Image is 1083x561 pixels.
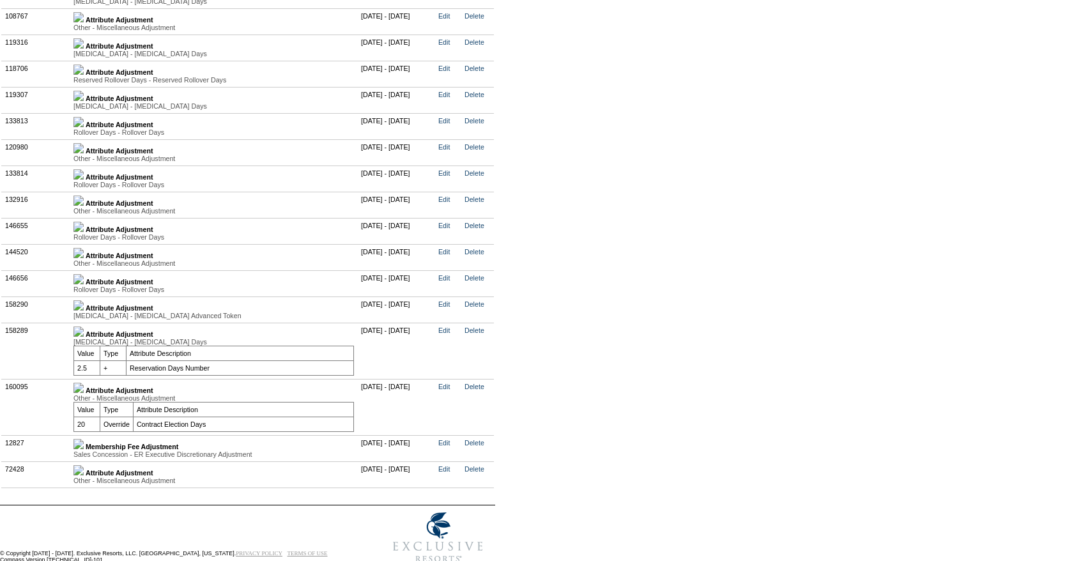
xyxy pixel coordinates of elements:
div: Other - Miscellaneous Adjustment [73,207,354,215]
td: Attribute Description [133,402,353,417]
td: 20 [74,417,100,431]
a: Edit [438,383,450,390]
div: Other - Miscellaneous Adjustment [73,155,354,162]
td: Override [100,417,134,431]
b: Attribute Adjustment [86,147,153,155]
td: [DATE] - [DATE] [358,323,435,379]
td: 158290 [2,296,70,323]
td: [DATE] - [DATE] [358,296,435,323]
div: Rollover Days - Rollover Days [73,128,354,136]
td: Type [100,402,134,417]
a: Delete [465,143,484,151]
b: Attribute Adjustment [86,469,153,477]
a: Delete [465,465,484,473]
a: Delete [465,383,484,390]
a: Delete [465,38,484,46]
td: 146655 [2,218,70,244]
b: Attribute Adjustment [86,173,153,181]
a: Delete [465,91,484,98]
a: Edit [438,38,450,46]
div: [MEDICAL_DATA] - [MEDICAL_DATA] Days [73,338,354,346]
img: b_plus.gif [73,274,84,284]
div: Other - Miscellaneous Adjustment [73,24,354,31]
td: Contract Election Days [133,417,353,431]
div: Rollover Days - Rollover Days [73,181,354,188]
td: [DATE] - [DATE] [358,270,435,296]
a: PRIVACY POLICY [236,550,282,557]
td: Reservation Days Number [127,360,354,375]
a: Edit [438,439,450,447]
a: Delete [465,327,484,334]
a: Delete [465,65,484,72]
b: Attribute Adjustment [86,226,153,233]
td: [DATE] - [DATE] [358,61,435,87]
td: [DATE] - [DATE] [358,218,435,244]
a: Edit [438,117,450,125]
td: 120980 [2,139,70,165]
img: b_plus.gif [73,38,84,49]
b: Attribute Adjustment [86,68,153,76]
a: Delete [465,300,484,308]
a: TERMS OF USE [288,550,328,557]
td: [DATE] - [DATE] [358,87,435,113]
img: b_plus.gif [73,222,84,232]
td: 108767 [2,8,70,35]
img: b_plus.gif [73,300,84,311]
td: Value [74,346,100,360]
td: 133814 [2,165,70,192]
td: [DATE] - [DATE] [358,165,435,192]
b: Membership Fee Adjustment [86,443,178,450]
div: Other - Miscellaneous Adjustment [73,477,354,484]
td: [DATE] - [DATE] [358,379,435,435]
b: Attribute Adjustment [86,304,153,312]
img: b_minus.gif [73,383,84,393]
a: Edit [438,222,450,229]
td: 146656 [2,270,70,296]
td: 118706 [2,61,70,87]
b: Attribute Adjustment [86,42,153,50]
td: [DATE] - [DATE] [358,192,435,218]
td: 144520 [2,244,70,270]
a: Delete [465,117,484,125]
td: [DATE] - [DATE] [358,35,435,61]
td: 119316 [2,35,70,61]
td: 72428 [2,461,70,488]
img: b_plus.gif [73,248,84,258]
b: Attribute Adjustment [86,199,153,207]
td: 132916 [2,192,70,218]
div: Other - Miscellaneous Adjustment [73,394,354,402]
td: 12827 [2,435,70,461]
div: Rollover Days - Rollover Days [73,233,354,241]
a: Delete [465,274,484,282]
a: Delete [465,222,484,229]
a: Edit [438,465,450,473]
img: b_plus.gif [73,439,84,449]
img: b_plus.gif [73,12,84,22]
td: 158289 [2,323,70,379]
img: b_plus.gif [73,65,84,75]
div: [MEDICAL_DATA] - [MEDICAL_DATA] Days [73,102,354,110]
a: Delete [465,439,484,447]
td: Attribute Description [127,346,354,360]
b: Attribute Adjustment [86,278,153,286]
td: 133813 [2,113,70,139]
a: Delete [465,248,484,256]
a: Edit [438,248,450,256]
a: Edit [438,196,450,203]
b: Attribute Adjustment [86,387,153,394]
a: Edit [438,274,450,282]
td: 2.5 [74,360,100,375]
a: Delete [465,12,484,20]
td: Type [100,346,127,360]
td: [DATE] - [DATE] [358,244,435,270]
img: b_plus.gif [73,117,84,127]
b: Attribute Adjustment [86,121,153,128]
div: Reserved Rollover Days - Reserved Rollover Days [73,76,354,84]
td: [DATE] - [DATE] [358,113,435,139]
td: [DATE] - [DATE] [358,8,435,35]
td: 119307 [2,87,70,113]
a: Edit [438,65,450,72]
td: Value [74,402,100,417]
img: b_plus.gif [73,196,84,206]
b: Attribute Adjustment [86,252,153,259]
